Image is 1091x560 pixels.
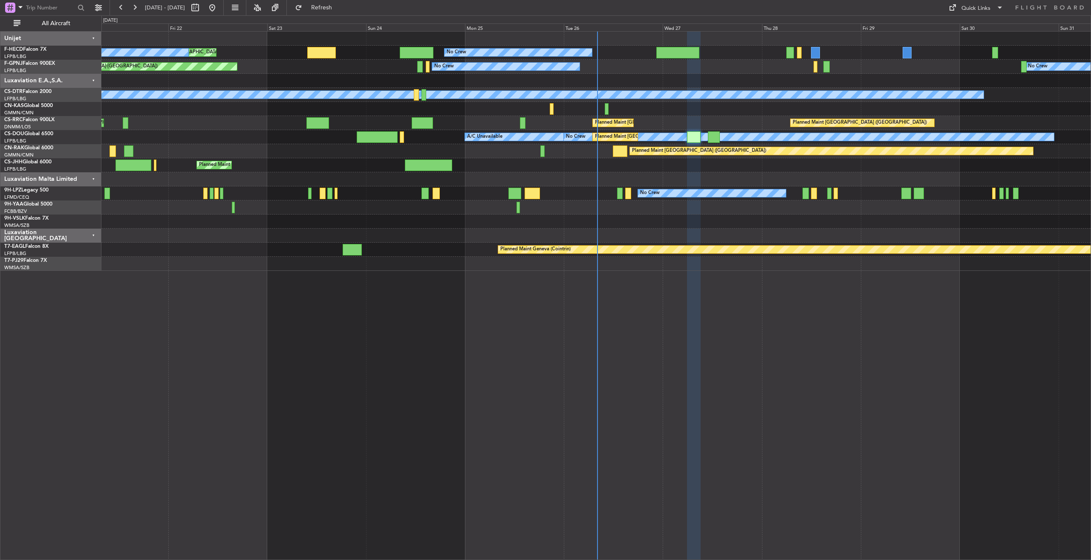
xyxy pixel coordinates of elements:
a: CS-JHHGlobal 6000 [4,160,52,165]
span: CS-DTR [4,89,23,94]
span: Refresh [304,5,340,11]
div: Fri 29 [861,23,960,31]
div: Planned Maint [GEOGRAPHIC_DATA] ([GEOGRAPHIC_DATA]) [138,46,272,59]
div: Sat 30 [960,23,1059,31]
a: LFPB/LBG [4,53,26,60]
a: WMSA/SZB [4,222,29,229]
div: [DATE] [103,17,118,24]
a: CS-DTRFalcon 2000 [4,89,52,94]
a: GMMN/CMN [4,152,34,158]
a: CN-RAKGlobal 6000 [4,145,53,151]
a: CS-RRCFalcon 900LX [4,117,55,122]
a: CN-KASGlobal 5000 [4,103,53,108]
div: No Crew [447,46,466,59]
button: Refresh [291,1,342,15]
div: A/C Unavailable [467,131,502,143]
span: T7-EAGL [4,244,25,249]
a: F-HECDFalcon 7X [4,47,46,52]
a: 9H-YAAGlobal 5000 [4,202,52,207]
div: No Crew [434,60,454,73]
a: DNMM/LOS [4,124,31,130]
span: 9H-YAA [4,202,23,207]
a: WMSA/SZB [4,264,29,271]
div: Tue 26 [564,23,663,31]
div: Wed 27 [663,23,762,31]
div: Planned Maint [GEOGRAPHIC_DATA] ([GEOGRAPHIC_DATA]) [595,131,729,143]
a: T7-EAGLFalcon 8X [4,244,49,249]
a: 9H-LPZLegacy 500 [4,188,49,193]
div: Planned Maint Geneva (Cointrin) [500,243,571,256]
span: CN-KAS [4,103,24,108]
a: LFPB/LBG [4,250,26,257]
div: Fri 22 [168,23,267,31]
div: Mon 25 [465,23,564,31]
span: CN-RAK [4,145,24,151]
span: F-HECD [4,47,23,52]
div: No Crew [566,131,586,143]
div: Planned Maint [GEOGRAPHIC_DATA] ([GEOGRAPHIC_DATA]) [632,145,766,157]
div: Planned Maint [GEOGRAPHIC_DATA] ([GEOGRAPHIC_DATA]) [199,159,333,171]
span: CS-DOU [4,131,24,136]
span: CS-RRC [4,117,23,122]
a: LFPB/LBG [4,67,26,74]
button: All Aircraft [9,17,92,30]
span: [DATE] - [DATE] [145,4,185,12]
div: Thu 28 [762,23,861,31]
a: CS-DOUGlobal 6500 [4,131,53,136]
span: 9H-VSLK [4,216,25,221]
span: 9H-LPZ [4,188,21,193]
a: F-GPNJFalcon 900EX [4,61,55,66]
div: Sat 23 [267,23,366,31]
div: Planned Maint [GEOGRAPHIC_DATA] ([GEOGRAPHIC_DATA]) [595,116,729,129]
a: 9H-VSLKFalcon 7X [4,216,49,221]
a: FCBB/BZV [4,208,27,215]
div: Thu 21 [69,23,168,31]
span: F-GPNJ [4,61,23,66]
div: No Crew [640,187,660,200]
a: LFPB/LBG [4,96,26,102]
div: Sun 24 [366,23,465,31]
input: Trip Number [26,1,75,14]
div: Planned Maint [GEOGRAPHIC_DATA] ([GEOGRAPHIC_DATA]) [793,116,927,129]
a: T7-PJ29Falcon 7X [4,258,47,263]
span: All Aircraft [22,20,90,26]
a: GMMN/CMN [4,110,34,116]
a: LFPB/LBG [4,166,26,172]
span: T7-PJ29 [4,258,23,263]
a: LFMD/CEQ [4,194,29,200]
span: CS-JHH [4,160,23,165]
a: LFPB/LBG [4,138,26,144]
